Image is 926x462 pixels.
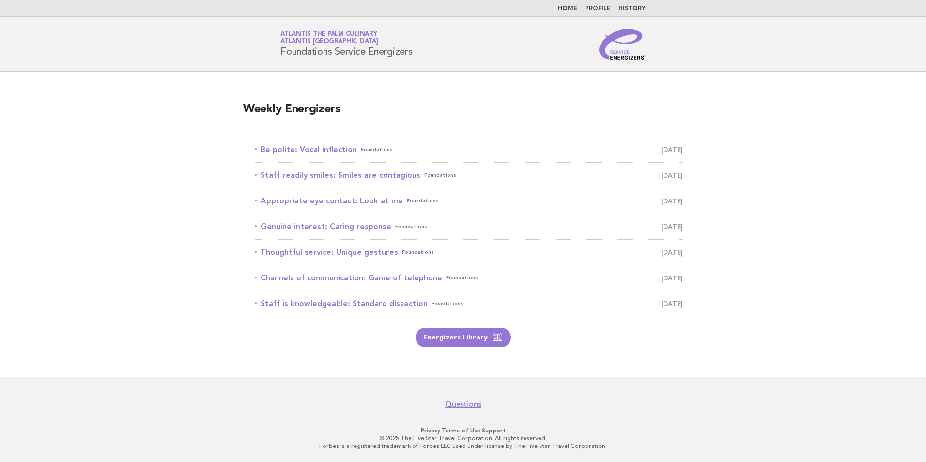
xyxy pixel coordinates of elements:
[661,220,683,233] span: [DATE]
[421,427,440,434] a: Privacy
[167,427,759,434] p: · ·
[255,271,683,285] a: Channels of communication: Game of telephoneFoundations [DATE]
[255,297,683,310] a: Staff is knowledgeable: Standard dissectionFoundations [DATE]
[445,400,481,409] a: Questions
[599,29,646,60] img: Service Energizers
[482,427,506,434] a: Support
[424,169,456,182] span: Foundations
[558,6,577,12] a: Home
[661,194,683,208] span: [DATE]
[255,143,683,156] a: Be polite: Vocal inflectionFoundations [DATE]
[661,169,683,182] span: [DATE]
[432,297,463,310] span: Foundations
[167,434,759,442] p: © 2025 The Five Star Travel Corporation. All rights reserved.
[442,427,480,434] a: Terms of Use
[416,328,511,347] a: Energizers Library
[243,102,683,125] h2: Weekly Energizers
[661,297,683,310] span: [DATE]
[280,31,378,45] a: Atlantis The Palm CulinaryAtlantis [GEOGRAPHIC_DATA]
[280,31,413,57] h1: Foundations Service Energizers
[167,442,759,450] p: Forbes is a registered trademark of Forbes LLC used under license by The Five Star Travel Corpora...
[661,271,683,285] span: [DATE]
[618,6,646,12] a: History
[446,271,478,285] span: Foundations
[255,194,683,208] a: Appropriate eye contact: Look at meFoundations [DATE]
[255,246,683,259] a: Thoughtful service: Unique gesturesFoundations [DATE]
[255,169,683,182] a: Staff readily smiles: Smiles are contagiousFoundations [DATE]
[585,6,611,12] a: Profile
[255,220,683,233] a: Genuine interest: Caring responseFoundations [DATE]
[661,246,683,259] span: [DATE]
[280,39,378,45] span: Atlantis [GEOGRAPHIC_DATA]
[661,143,683,156] span: [DATE]
[407,194,439,208] span: Foundations
[361,143,393,156] span: Foundations
[402,246,434,259] span: Foundations
[395,220,427,233] span: Foundations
